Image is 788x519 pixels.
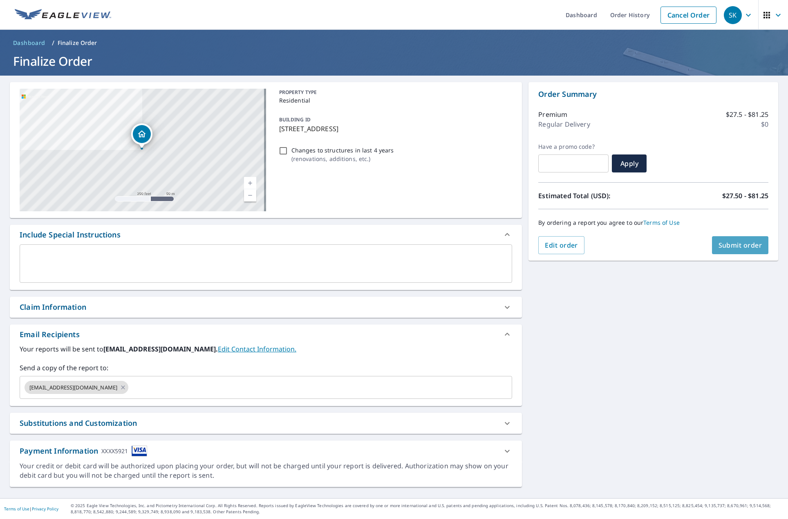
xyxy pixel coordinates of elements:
a: Terms of Use [4,506,29,512]
div: Email Recipients [20,329,80,340]
p: [STREET_ADDRESS] [279,124,509,134]
label: Your reports will be sent to [20,344,512,354]
button: Submit order [712,236,769,254]
div: Include Special Instructions [20,229,121,240]
p: Finalize Order [58,39,97,47]
p: Order Summary [538,89,768,100]
b: [EMAIL_ADDRESS][DOMAIN_NAME]. [103,345,218,353]
nav: breadcrumb [10,36,778,49]
p: $0 [761,119,768,129]
span: Dashboard [13,39,45,47]
p: $27.50 - $81.25 [722,191,768,201]
span: Edit order [545,241,578,250]
button: Edit order [538,236,584,254]
span: Submit order [719,241,762,250]
div: Payment Information [20,445,147,456]
p: PROPERTY TYPE [279,89,509,96]
p: ( renovations, additions, etc. ) [291,154,394,163]
a: Privacy Policy [32,506,58,512]
div: Substitutions and Customization [20,418,137,429]
a: Terms of Use [643,219,680,226]
div: XXXX5921 [101,445,128,456]
p: Changes to structures in last 4 years [291,146,394,154]
div: [EMAIL_ADDRESS][DOMAIN_NAME] [25,381,128,394]
p: | [4,506,58,511]
div: Substitutions and Customization [10,413,522,434]
p: Premium [538,110,567,119]
label: Have a promo code? [538,143,609,150]
div: Include Special Instructions [10,225,522,244]
p: $27.5 - $81.25 [726,110,768,119]
p: © 2025 Eagle View Technologies, Inc. and Pictometry International Corp. All Rights Reserved. Repo... [71,503,784,515]
span: Apply [618,159,640,168]
div: Dropped pin, building 1, Residential property, 616 S Hillside Ave Elmhurst, IL 60126 [131,123,152,149]
div: Payment InformationXXXX5921cardImage [10,441,522,461]
a: Cancel Order [660,7,716,24]
div: Claim Information [10,297,522,318]
div: Email Recipients [10,324,522,344]
div: Claim Information [20,302,86,313]
a: Dashboard [10,36,49,49]
div: SK [724,6,742,24]
p: Residential [279,96,509,105]
div: Your credit or debit card will be authorized upon placing your order, but will not be charged unt... [20,461,512,480]
a: Current Level 17, Zoom In [244,177,256,189]
img: EV Logo [15,9,111,21]
p: BUILDING ID [279,116,311,123]
h1: Finalize Order [10,53,778,69]
a: EditContactInfo [218,345,296,353]
p: Regular Delivery [538,119,590,129]
label: Send a copy of the report to: [20,363,512,373]
span: [EMAIL_ADDRESS][DOMAIN_NAME] [25,384,122,391]
p: Estimated Total (USD): [538,191,653,201]
img: cardImage [132,445,147,456]
li: / [52,38,54,48]
button: Apply [612,154,647,172]
p: By ordering a report you agree to our [538,219,768,226]
a: Current Level 17, Zoom Out [244,189,256,201]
